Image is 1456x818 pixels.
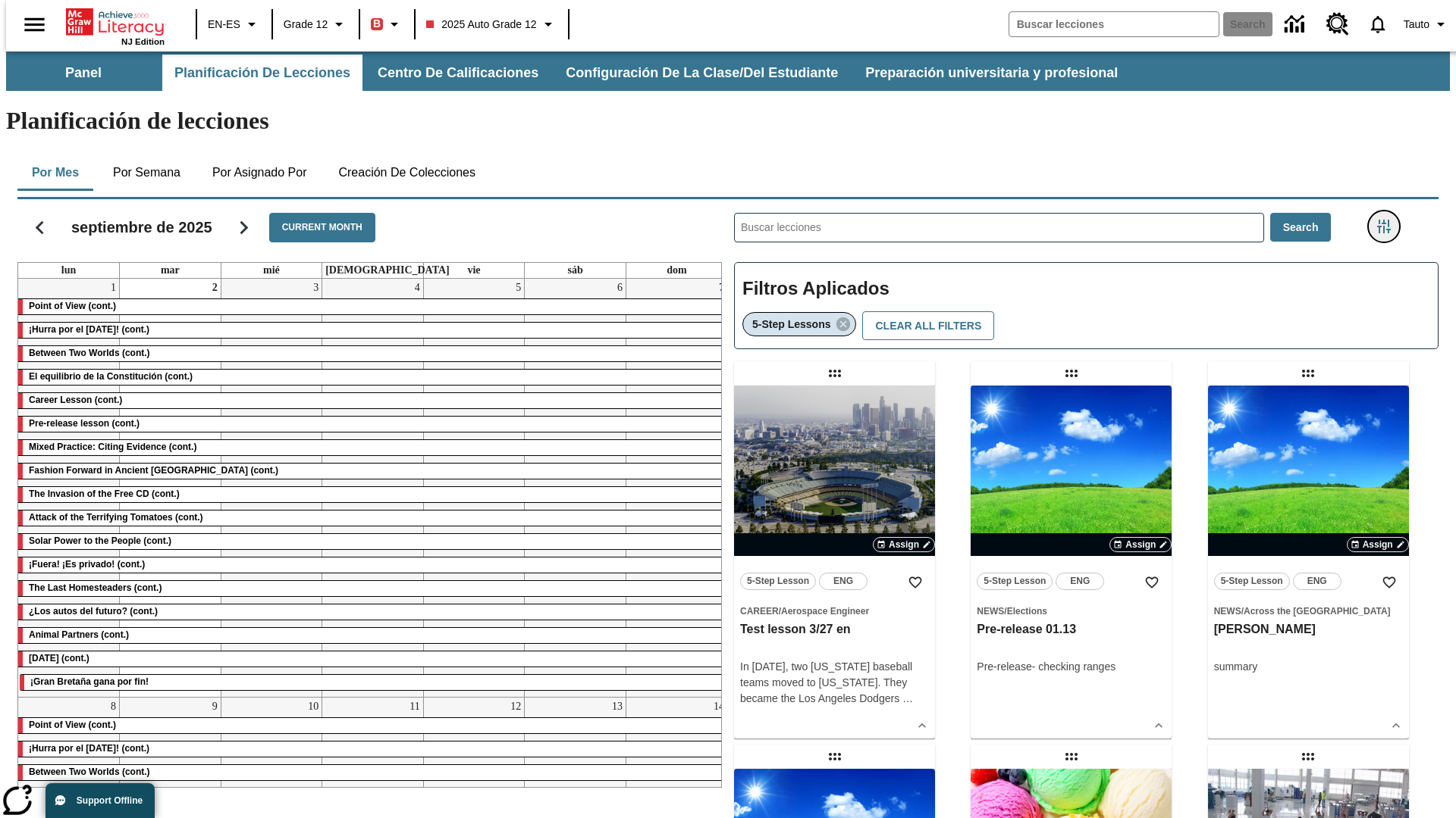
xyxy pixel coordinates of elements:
[158,263,183,278] a: martes
[1059,361,1084,386] div: Lección arrastrable: Pre-release 01.13
[17,155,93,191] button: Por mes
[71,218,212,236] h2: septiembre de 2025
[740,606,779,617] span: Career
[322,279,424,698] td: 4 de septiembre de 2025
[18,346,727,361] div: Between Two Worlds (cont.)
[1147,714,1170,737] button: Ver más
[1138,569,1166,596] button: Añadir a mis Favoritas
[18,417,727,432] div: Pre-release lesson (cont.)
[626,279,727,698] td: 7 de septiembre de 2025
[310,279,322,297] a: 3 de septiembre de 2025
[18,557,727,573] div: ¡Fuera! ¡Es privado! (cont.)
[162,55,362,91] button: Planificación de lecciones
[1009,12,1219,36] input: search field
[101,155,193,191] button: Por semana
[1398,11,1456,38] button: Perfil/Configuración
[1369,211,1399,242] button: Menú lateral de filtros
[464,263,483,278] a: viernes
[711,698,727,716] a: 14 de septiembre de 2025
[819,573,868,590] button: ENG
[1056,573,1104,590] button: ENG
[12,2,57,47] button: Abrir el menú lateral
[77,795,143,806] span: Support Offline
[977,606,1004,617] span: News
[862,311,994,341] button: Clear All Filters
[747,573,809,589] span: 5-Step Lesson
[1358,5,1398,44] a: Notificaciones
[1241,606,1244,617] span: /
[29,371,193,382] span: El equilibrio de la Constitución (cont.)
[326,155,488,191] button: Creación de colecciones
[29,720,116,730] span: Point of View (cont.)
[29,743,149,754] span: ¡Hurra por el Día de la Constitución! (cont.)
[108,279,119,297] a: 1 de septiembre de 2025
[221,279,322,698] td: 3 de septiembre de 2025
[1296,361,1320,386] div: Lección arrastrable: olga inkwell
[29,418,140,429] span: Pre-release lesson (cont.)
[30,676,149,687] span: ¡Gran Bretaña gana por fin!
[305,698,322,716] a: 10 de septiembre de 2025
[1376,569,1403,596] button: Añadir a mis Favoritas
[823,745,847,769] div: Lección arrastrable: Ready step order
[18,742,727,757] div: ¡Hurra por el Día de la Constitución! (cont.)
[1347,537,1409,552] button: Assign Elegir fechas
[1363,538,1393,551] span: Assign
[507,698,524,716] a: 12 de septiembre de 2025
[609,698,626,716] a: 13 de septiembre de 2025
[1293,573,1341,590] button: ENG
[420,11,563,38] button: Class: 2025 Auto Grade 12, Selecciona una clase
[365,11,409,38] button: Boost El color de la clase es rojo. Cambiar el color de la clase.
[423,279,525,698] td: 5 de septiembre de 2025
[29,653,89,663] span: Día del Trabajo (cont.)
[977,573,1053,590] button: 5-Step Lesson
[18,393,727,408] div: Career Lesson (cont.)
[716,279,727,297] a: 7 de septiembre de 2025
[121,37,165,46] span: NJ Edition
[977,659,1166,675] div: Pre-release- checking ranges
[564,263,585,278] a: sábado
[525,279,626,698] td: 6 de septiembre de 2025
[18,464,727,479] div: Fashion Forward in Ancient Rome (cont.)
[902,569,929,596] button: Añadir a mis Favoritas
[208,17,240,33] span: EN-ES
[29,535,171,546] span: Solar Power to the People (cont.)
[779,606,781,617] span: /
[911,714,934,737] button: Ver más
[209,279,221,297] a: 2 de septiembre de 2025
[8,55,159,91] button: Panel
[1004,606,1006,617] span: /
[1276,4,1317,45] a: Centro de información
[284,17,328,33] span: Grade 12
[781,606,869,617] span: Aerospace Engineer
[735,214,1263,242] input: Buscar lecciones
[1270,213,1332,242] button: Search
[734,262,1439,350] div: Filtros Aplicados
[18,534,727,549] div: Solar Power to the People (cont.)
[833,573,853,589] span: ENG
[18,510,727,526] div: Attack of the Terrifying Tomatoes (cont.)
[406,698,422,716] a: 11 de septiembre de 2025
[6,52,1450,91] div: Subbarra de navegación
[29,395,122,405] span: Career Lesson (cont.)
[269,213,375,242] button: Current Month
[29,301,116,311] span: Point of View (cont.)
[20,675,726,690] div: ¡Gran Bretaña gana por fin!
[108,698,119,716] a: 8 de septiembre de 2025
[740,659,929,707] div: In [DATE], two [US_STATE] baseball teams moved to [US_STATE]. They became the Los Angeles Dodgers
[1244,606,1391,617] span: Across the [GEOGRAPHIC_DATA]
[366,55,551,91] button: Centro de calificaciones
[977,622,1166,638] h3: Pre-release 01.13
[260,263,283,278] a: miércoles
[1214,622,1403,638] h3: olga inkwell
[977,603,1166,619] span: Tema: News/Elections
[740,603,929,619] span: Tema: Career/Aerospace Engineer
[1208,386,1409,738] div: lesson details
[224,208,263,247] button: Seguir
[29,766,150,777] span: Between Two Worlds (cont.)
[1221,573,1283,589] span: 5-Step Lesson
[18,581,727,596] div: The Last Homesteaders (cont.)
[373,14,381,33] span: B
[29,629,129,640] span: Animal Partners (cont.)
[513,279,524,297] a: 5 de septiembre de 2025
[202,11,267,38] button: Language: EN-ES, Selecciona un idioma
